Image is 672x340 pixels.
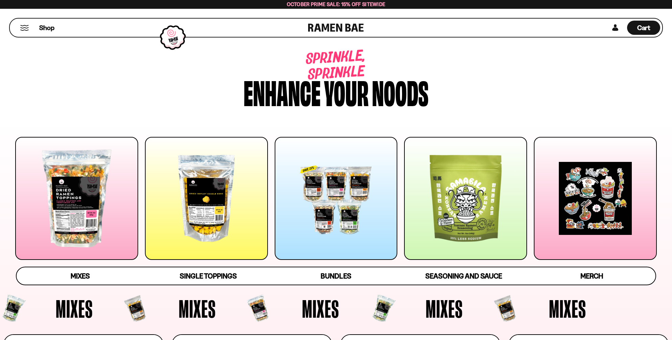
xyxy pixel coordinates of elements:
[400,267,528,285] a: Seasoning and Sauce
[324,75,369,107] div: your
[321,272,351,280] span: Bundles
[627,19,660,37] div: Cart
[426,296,463,321] span: Mixes
[56,296,93,321] span: Mixes
[528,267,655,285] a: Merch
[302,296,339,321] span: Mixes
[20,25,29,31] button: Mobile Menu Trigger
[71,272,90,280] span: Mixes
[637,24,650,32] span: Cart
[180,272,237,280] span: Single Toppings
[425,272,502,280] span: Seasoning and Sauce
[39,23,54,32] span: Shop
[287,1,385,7] span: October Prime Sale: 15% off Sitewide
[179,296,216,321] span: Mixes
[17,267,144,285] a: Mixes
[580,272,603,280] span: Merch
[144,267,272,285] a: Single Toppings
[244,75,321,107] div: Enhance
[372,75,428,107] div: noods
[39,21,54,35] a: Shop
[272,267,400,285] a: Bundles
[549,296,586,321] span: Mixes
